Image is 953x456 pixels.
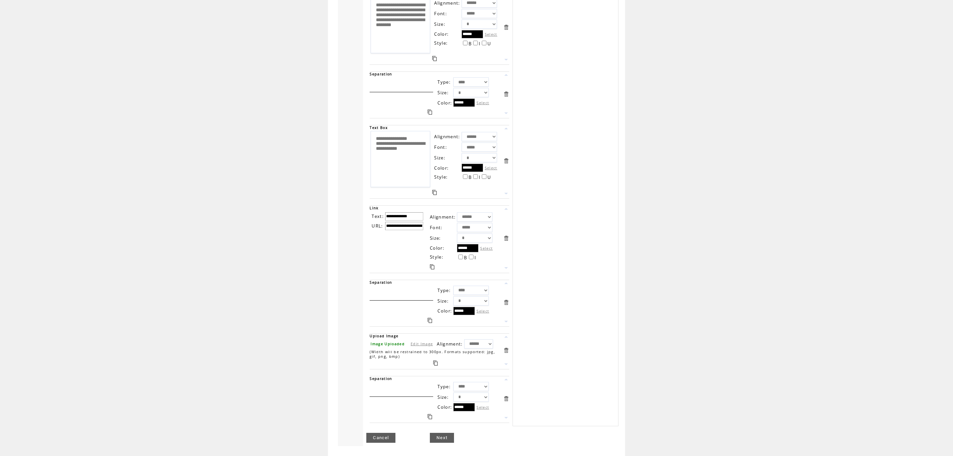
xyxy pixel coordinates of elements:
span: Alignment: [430,214,456,220]
a: Edit Image [411,341,433,346]
span: Link [370,206,379,210]
a: Move this item down [503,415,509,421]
a: Move this item up [503,125,509,132]
span: B [464,255,467,261]
span: Size: [430,235,441,241]
a: Move this item down [503,57,509,63]
a: Move this item up [503,72,509,78]
span: Alignment: [434,134,460,140]
span: Size: [437,90,449,96]
span: Image Uploaded [371,342,405,346]
span: Upload Image [370,334,398,338]
span: Font: [434,11,447,17]
a: Move this item up [503,280,509,286]
span: Size: [434,155,445,161]
a: Move this item down [503,318,509,325]
span: I [479,174,480,180]
a: Duplicate this item [432,56,437,61]
span: Type: [437,79,451,85]
span: Text Box [370,125,388,130]
a: Move this item down [503,361,509,367]
span: I [475,255,476,261]
a: Delete this item [503,158,509,164]
a: Move this item up [503,206,509,212]
a: Duplicate this item [432,190,437,195]
label: Select [480,246,493,251]
a: Duplicate this item [428,414,432,419]
a: Duplicate this item [433,360,438,366]
span: Separation [370,376,392,381]
label: Select [485,165,497,170]
span: Alignment: [437,341,463,347]
span: Size: [437,298,449,304]
label: Select [476,405,489,410]
a: Cancel [366,433,395,443]
span: U [487,174,491,180]
span: Color: [434,165,449,171]
span: URL: [372,223,383,229]
a: Delete this item [503,299,509,306]
span: Type: [437,384,451,390]
span: B [469,174,472,180]
a: Move this item up [503,376,509,383]
span: Color: [437,404,452,410]
label: Select [476,100,489,105]
label: Select [485,32,497,37]
span: I [479,41,480,47]
span: U [487,41,491,47]
span: Color: [437,100,452,106]
span: Size: [434,21,445,27]
span: Style: [434,174,448,180]
a: Move this item down [503,265,509,271]
a: Move this item up [503,334,509,340]
span: Size: [437,394,449,400]
span: Color: [430,245,444,251]
span: Style: [430,254,443,260]
span: Font: [434,144,447,150]
span: (Width will be restrained to 300px. Formats supported: jpg, gif, png, bmp) [370,350,495,359]
span: B [469,41,472,47]
span: Color: [437,308,452,314]
span: Color: [434,31,449,37]
a: Duplicate this item [430,264,434,269]
a: Move this item down [503,110,509,116]
a: Delete this item [503,91,509,97]
a: Duplicate this item [428,109,432,115]
span: Text: [372,213,384,219]
span: Style: [434,40,448,46]
span: Separation [370,72,392,76]
a: Move this item down [503,190,509,197]
span: Separation [370,280,392,285]
a: Delete this item [503,395,509,402]
a: Delete this item [503,347,509,353]
span: Type: [437,287,451,293]
a: Delete this item [503,235,509,241]
a: Duplicate this item [428,318,432,323]
label: Select [476,309,489,313]
a: Delete this item [503,24,509,30]
span: Font: [430,225,443,230]
a: Next [430,433,454,443]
